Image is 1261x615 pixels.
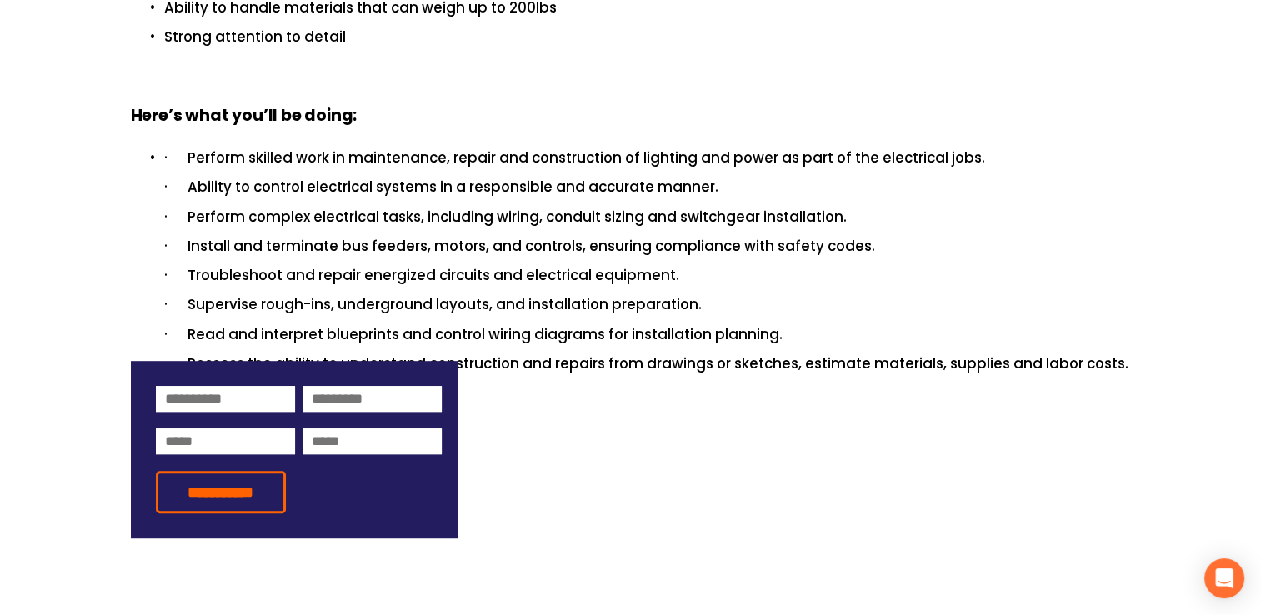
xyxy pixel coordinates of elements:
[164,176,1131,198] p: · Ability to control electrical systems in a responsible and accurate manner.
[164,293,1131,316] p: · Supervise rough-ins, underground layouts, and installation preparation.
[164,147,1131,169] p: · Perform skilled work in maintenance, repair and construction of lighting and power as part of t...
[1204,558,1244,598] div: Open Intercom Messenger
[164,264,1131,287] p: · Troubleshoot and repair energized circuits and electrical equipment.
[164,26,1131,48] p: Strong attention to detail
[164,323,1131,346] p: · Read and interpret blueprints and control wiring diagrams for installation planning.
[164,206,1131,228] p: · Perform complex electrical tasks, including wiring, conduit sizing and switchgear installation.
[131,104,358,127] strong: Here’s what you’ll be doing:
[164,235,1131,257] p: · Install and terminate bus feeders, motors, and controls, ensuring compliance with safety codes.
[164,352,1131,375] p: · Possess the ability to understand construction and repairs from drawings or sketches, estimate ...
